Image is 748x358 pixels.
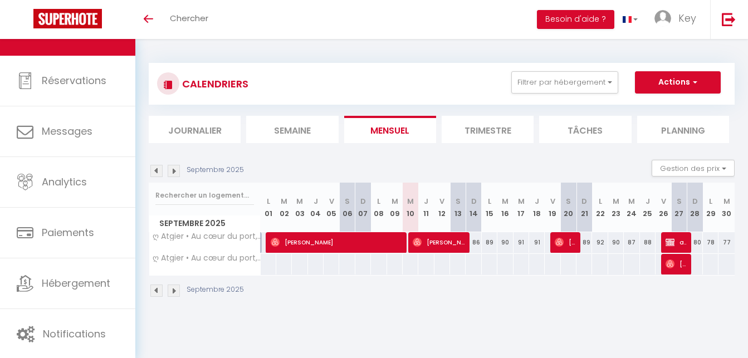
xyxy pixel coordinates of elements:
[308,183,324,232] th: 04
[371,183,387,232] th: 08
[666,253,686,274] span: [PERSON_NAME]
[296,196,303,207] abbr: M
[439,196,444,207] abbr: V
[613,196,619,207] abbr: M
[723,196,730,207] abbr: M
[246,116,338,143] li: Semaine
[661,196,666,207] abbr: V
[497,183,513,232] th: 16
[545,183,560,232] th: 19
[261,183,276,232] th: 01
[529,232,545,253] div: 91
[271,232,400,253] span: [PERSON_NAME]
[344,116,436,143] li: Mensuel
[671,183,687,232] th: 27
[514,232,529,253] div: 91
[497,232,513,253] div: 90
[42,73,106,87] span: Réservations
[9,4,42,38] button: Ouvrir le widget de chat LiveChat
[635,71,721,94] button: Actions
[529,183,545,232] th: 18
[628,196,635,207] abbr: M
[718,183,735,232] th: 30
[292,183,307,232] th: 03
[281,196,287,207] abbr: M
[488,196,491,207] abbr: L
[345,196,350,207] abbr: S
[646,196,650,207] abbr: J
[599,196,602,207] abbr: L
[687,232,703,253] div: 80
[566,196,571,207] abbr: S
[155,185,254,205] input: Rechercher un logement...
[518,196,525,207] abbr: M
[718,232,735,253] div: 77
[654,10,671,27] img: ...
[624,232,639,253] div: 87
[339,183,355,232] th: 06
[703,183,718,232] th: 29
[656,183,671,232] th: 26
[413,232,465,253] span: [PERSON_NAME]
[324,183,339,232] th: 05
[170,12,208,24] span: Chercher
[576,183,592,232] th: 21
[187,285,244,295] p: Septembre 2025
[387,183,403,232] th: 09
[377,196,380,207] abbr: L
[471,196,477,207] abbr: D
[666,232,686,253] span: airbnb airbnb
[418,183,434,232] th: 11
[703,232,718,253] div: 78
[640,232,656,253] div: 88
[608,232,624,253] div: 90
[442,116,534,143] li: Trimestre
[187,165,244,175] p: Septembre 2025
[592,183,608,232] th: 22
[149,215,260,232] span: Septembre 2025
[33,9,102,28] img: Super Booking
[539,116,631,143] li: Tâches
[42,276,110,290] span: Hébergement
[424,196,428,207] abbr: J
[652,160,735,176] button: Gestion des prix
[535,196,539,207] abbr: J
[43,327,106,341] span: Notifications
[267,196,270,207] abbr: L
[151,232,262,241] span: ღ Atgier • Au cœur du port, [GEOGRAPHIC_DATA]
[456,196,461,207] abbr: S
[360,196,366,207] abbr: D
[450,183,466,232] th: 13
[687,183,703,232] th: 28
[42,225,94,239] span: Paiements
[403,183,418,232] th: 10
[314,196,318,207] abbr: J
[637,116,729,143] li: Planning
[576,232,592,253] div: 89
[537,10,614,29] button: Besoin d'aide ?
[329,196,334,207] abbr: V
[392,196,398,207] abbr: M
[151,254,262,262] span: ღ Atgier • Au cœur du port, [GEOGRAPHIC_DATA]
[434,183,450,232] th: 12
[581,196,587,207] abbr: D
[555,232,575,253] span: [PERSON_NAME]
[678,11,696,25] span: Key
[42,124,92,138] span: Messages
[407,196,414,207] abbr: M
[561,183,576,232] th: 20
[514,183,529,232] th: 17
[502,196,509,207] abbr: M
[355,183,371,232] th: 07
[608,183,624,232] th: 23
[466,232,481,253] div: 86
[179,71,248,96] h3: CALENDRIERS
[482,183,497,232] th: 15
[624,183,639,232] th: 24
[482,232,497,253] div: 89
[511,71,618,94] button: Filtrer par hébergement
[276,183,292,232] th: 02
[149,116,241,143] li: Journalier
[692,196,698,207] abbr: D
[42,175,87,189] span: Analytics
